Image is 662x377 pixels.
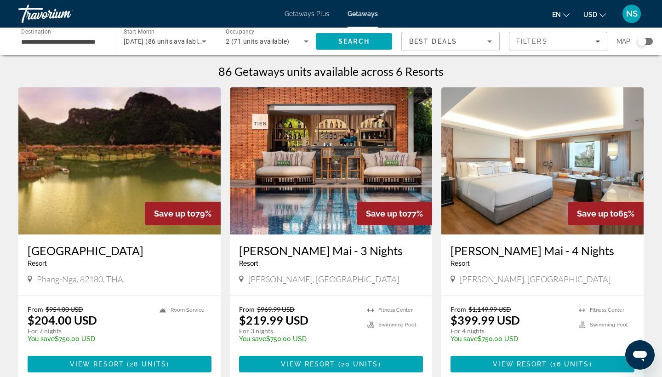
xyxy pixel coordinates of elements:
input: Select destination [21,36,104,47]
span: 20 units [341,360,378,368]
a: Travorium [18,2,110,26]
span: Phang-Nga, 82180, THA [37,274,123,284]
span: Search [338,38,370,45]
span: You save [239,335,266,343]
span: 16 units [553,360,589,368]
div: 79% [145,202,221,225]
a: Getaways [348,10,378,17]
span: View Resort [281,360,335,368]
p: $750.00 USD [451,335,570,343]
span: USD [583,11,597,18]
img: Melia Chiang Mai - 4 Nights [441,87,644,234]
span: [DATE] (86 units available) [124,38,204,45]
span: Save up to [577,209,618,218]
span: From [239,305,255,313]
a: [PERSON_NAME] Mai - 3 Nights [239,244,423,257]
span: Map [616,35,630,48]
span: Fitness Center [590,307,624,313]
mat-select: Sort by [409,36,492,47]
div: 65% [568,202,644,225]
span: [PERSON_NAME], [GEOGRAPHIC_DATA] [460,274,611,284]
span: Save up to [366,209,407,218]
span: Resort [451,260,470,267]
span: NS [626,9,638,18]
span: en [552,11,561,18]
p: $750.00 USD [239,335,358,343]
span: Fitness Center [378,307,413,313]
img: Melia Chiang Mai - 3 Nights [230,87,432,234]
h1: 86 Getaways units available across 6 Resorts [218,64,444,78]
span: ( ) [547,360,592,368]
a: Getaways Plus [285,10,329,17]
button: Change currency [583,8,606,21]
p: For 7 nights [28,327,150,335]
span: $969.99 USD [257,305,295,313]
a: [PERSON_NAME] Mai - 4 Nights [451,244,634,257]
button: View Resort(16 units) [451,356,634,372]
p: $219.99 USD [239,313,308,327]
p: $204.00 USD [28,313,97,327]
span: ( ) [335,360,381,368]
span: You save [28,335,55,343]
p: For 3 nights [239,327,358,335]
span: Room Service [171,307,205,313]
span: ( ) [124,360,169,368]
span: Filters [516,38,548,45]
span: 28 units [130,360,166,368]
p: For 4 nights [451,327,570,335]
span: You save [451,335,478,343]
button: User Menu [620,4,644,23]
span: [PERSON_NAME], [GEOGRAPHIC_DATA] [248,274,399,284]
span: View Resort [493,360,547,368]
button: View Resort(20 units) [239,356,423,372]
span: Destination [21,28,51,34]
span: Best Deals [409,38,457,45]
button: Filters [509,32,607,51]
span: From [28,305,43,313]
span: Swimming Pool [590,322,628,328]
button: View Resort(28 units) [28,356,211,372]
span: $954.00 USD [46,305,83,313]
span: Save up to [154,209,195,218]
p: $399.99 USD [451,313,520,327]
span: Resort [239,260,258,267]
div: 77% [357,202,432,225]
span: From [451,305,466,313]
span: Occupancy [226,29,255,35]
a: [GEOGRAPHIC_DATA] [28,244,211,257]
span: Start Month [124,29,154,35]
span: Resort [28,260,47,267]
button: Change language [552,8,570,21]
p: $750.00 USD [28,335,150,343]
img: Bor Saen Villa Resort [18,87,221,234]
iframe: Button to launch messaging window [625,340,655,370]
button: Search [316,33,392,50]
span: $1,149.99 USD [468,305,511,313]
span: View Resort [70,360,124,368]
span: Swimming Pool [378,322,416,328]
span: 2 (71 units available) [226,38,290,45]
